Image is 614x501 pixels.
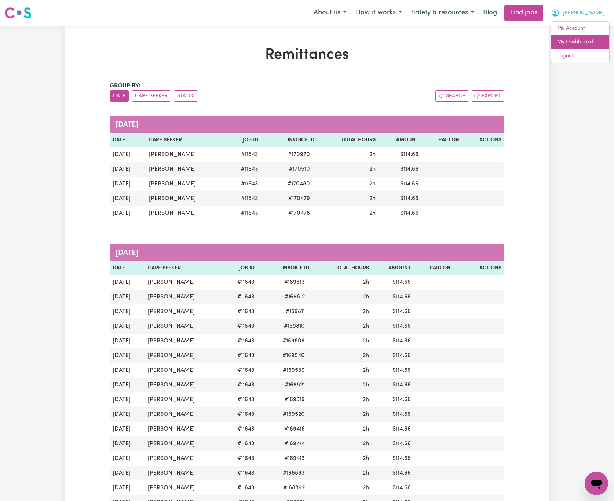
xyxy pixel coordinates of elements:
th: Amount [379,133,421,147]
caption: [DATE] [110,244,504,261]
button: sort invoices by date [110,90,129,102]
th: Paid On [421,133,462,147]
td: $ 114.66 [379,206,421,221]
td: [PERSON_NAME] [145,466,223,480]
span: 2 hours [363,455,369,461]
span: 2 hours [363,441,369,447]
th: Date [110,133,146,147]
span: 2 hours [369,210,376,216]
td: $ 114.66 [372,451,414,466]
span: 2 hours [363,279,369,285]
td: [PERSON_NAME] [145,363,223,378]
button: sort invoices by paid status [174,90,198,102]
span: # 170970 [284,150,314,159]
span: # 170480 [283,179,314,188]
td: [DATE] [110,334,145,348]
span: # 169813 [280,278,309,287]
h1: Remittances [110,46,504,64]
span: 2 hours [363,353,369,359]
td: # 11643 [223,378,257,392]
td: $ 114.66 [372,422,414,436]
span: # 169521 [280,381,309,389]
span: # 169540 [278,351,309,360]
td: $ 114.66 [372,466,414,480]
td: [PERSON_NAME] [146,206,226,221]
td: [DATE] [110,378,145,392]
span: 2 hours [369,166,376,172]
span: 2 hours [363,294,369,300]
td: [DATE] [110,290,145,304]
td: [DATE] [110,319,145,334]
th: Total Hours [312,261,372,275]
a: Logout [551,49,609,63]
td: [PERSON_NAME] [145,378,223,392]
td: [PERSON_NAME] [145,290,223,304]
img: Careseekers logo [4,6,32,19]
span: # 169413 [280,454,309,463]
td: # 11643 [226,206,261,221]
td: $ 114.66 [372,480,414,495]
span: # 170479 [284,194,314,203]
td: [PERSON_NAME] [146,162,226,177]
th: Invoice ID [261,133,317,147]
td: [PERSON_NAME] [145,451,223,466]
span: 2 hours [369,196,376,202]
td: $ 114.66 [372,348,414,363]
td: $ 114.66 [372,436,414,451]
td: $ 114.66 [372,407,414,422]
td: [PERSON_NAME] [145,480,223,495]
td: [PERSON_NAME] [145,275,223,290]
th: Job ID [223,261,257,275]
td: $ 114.66 [372,290,414,304]
td: [DATE] [110,304,145,319]
span: # 169520 [278,410,309,419]
a: Careseekers logo [4,4,32,21]
span: # 170510 [285,165,314,174]
td: [PERSON_NAME] [146,147,226,162]
td: [DATE] [110,466,145,480]
span: 2 hours [363,323,369,329]
td: $ 114.66 [372,304,414,319]
div: My Account [551,21,610,63]
td: $ 114.66 [372,319,414,334]
span: 2 hours [369,181,376,187]
td: [PERSON_NAME] [145,392,223,407]
th: Paid On [414,261,453,275]
th: Date [110,261,145,275]
th: Actions [462,133,504,147]
span: # 169809 [278,337,309,345]
a: Blog [479,5,501,21]
td: # 11643 [226,162,261,177]
td: [DATE] [110,436,145,451]
td: # 11643 [223,275,257,290]
td: [DATE] [110,363,145,378]
td: [DATE] [110,206,146,221]
td: # 11643 [223,480,257,495]
td: [DATE] [110,275,145,290]
td: # 11643 [223,466,257,480]
span: # 169416 [280,425,309,433]
td: # 11643 [223,363,257,378]
td: $ 114.66 [379,162,421,177]
span: # 170478 [284,209,314,218]
span: 2 hours [363,470,369,476]
span: # 169811 [281,307,309,316]
td: # 11643 [226,191,261,206]
td: # 11643 [226,177,261,191]
td: [DATE] [110,422,145,436]
span: 2 hours [363,426,369,432]
span: 2 hours [363,485,369,491]
button: Export [471,90,504,102]
th: Job ID [226,133,261,147]
span: 2 hours [363,309,369,315]
td: # 11643 [223,451,257,466]
a: My Dashboard [551,35,609,49]
th: Invoice ID [257,261,312,275]
td: [DATE] [110,177,146,191]
td: [DATE] [110,480,145,495]
td: [DATE] [110,162,146,177]
button: Search [435,90,469,102]
span: # 169539 [278,366,309,375]
td: [DATE] [110,191,146,206]
th: Care Seeker [146,133,226,147]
